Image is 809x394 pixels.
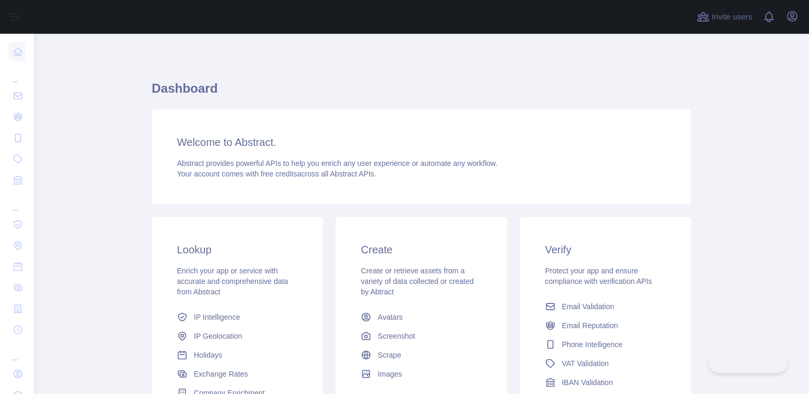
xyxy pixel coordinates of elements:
span: Abstract provides powerful APIs to help you enrich any user experience or automate any workflow. [177,159,498,168]
a: IP Geolocation [173,327,302,346]
iframe: Toggle Customer Support [708,351,788,373]
div: ... [8,63,25,84]
span: Your account comes with across all Abstract APIs. [177,170,376,178]
a: IP Intelligence [173,308,302,327]
span: Email Validation [562,301,614,312]
h3: Lookup [177,242,298,257]
a: Email Reputation [541,316,670,335]
span: Exchange Rates [194,369,248,379]
span: Holidays [194,350,222,360]
a: Avatars [357,308,486,327]
a: Phone Intelligence [541,335,670,354]
div: ... [8,341,25,362]
a: IBAN Validation [541,373,670,392]
span: Images [378,369,402,379]
a: Holidays [173,346,302,365]
h3: Verify [545,242,666,257]
span: Protect your app and ensure compliance with verification APIs [545,267,652,285]
a: Exchange Rates [173,365,302,383]
span: VAT Validation [562,358,609,369]
h1: Dashboard [152,80,691,105]
span: Enrich your app or service with accurate and comprehensive data from Abstract [177,267,288,296]
a: VAT Validation [541,354,670,373]
span: IBAN Validation [562,377,613,388]
span: Avatars [378,312,402,322]
div: ... [8,192,25,213]
a: Scrape [357,346,486,365]
span: Create or retrieve assets from a variety of data collected or created by Abtract [361,267,473,296]
span: Phone Intelligence [562,339,623,350]
span: Scrape [378,350,401,360]
a: Email Validation [541,297,670,316]
h3: Create [361,242,481,257]
span: free credits [261,170,297,178]
span: Email Reputation [562,320,618,331]
span: IP Intelligence [194,312,240,322]
span: IP Geolocation [194,331,242,341]
a: Screenshot [357,327,486,346]
a: Images [357,365,486,383]
span: Invite users [712,11,752,23]
h3: Welcome to Abstract. [177,135,666,150]
span: Screenshot [378,331,415,341]
button: Invite users [695,8,754,25]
